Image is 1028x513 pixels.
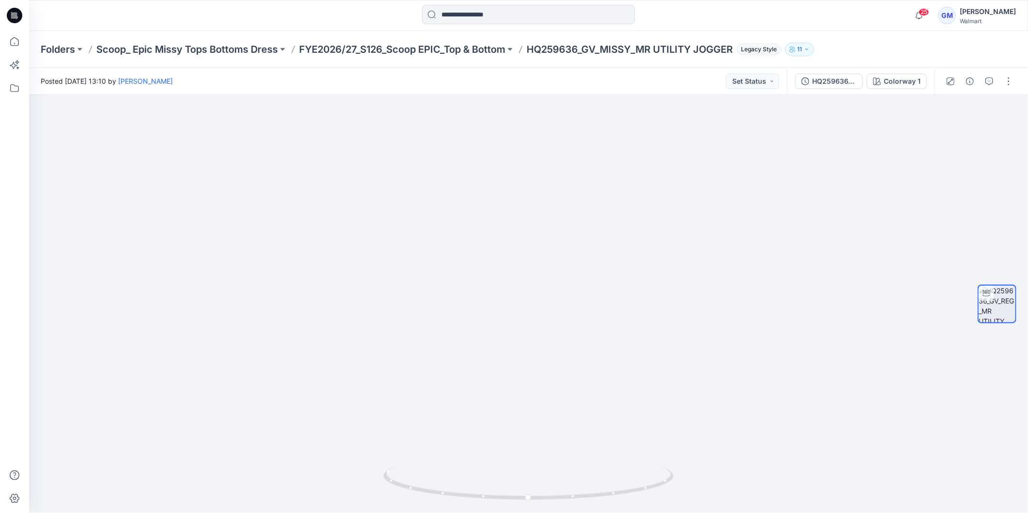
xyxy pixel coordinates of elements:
div: Walmart [960,17,1016,25]
button: Details [962,74,978,89]
a: FYE2026/27_S126_Scoop EPIC_Top & Bottom [299,43,505,56]
button: HQ259636_GV_REG_MR UTILITY JOGGER [795,74,863,89]
a: Folders [41,43,75,56]
button: Legacy Style [733,43,781,56]
a: Scoop_ Epic Missy Tops Bottoms Dress [96,43,278,56]
p: HQ259636_GV_MISSY_MR UTILITY JOGGER [527,43,733,56]
button: Colorway 1 [867,74,927,89]
span: Posted [DATE] 13:10 by [41,76,173,86]
img: HQ259636_GV_REG_MR UTILITY JOGGER [979,286,1015,322]
a: [PERSON_NAME] [118,77,173,85]
div: HQ259636_GV_REG_MR UTILITY JOGGER [812,76,857,87]
button: 11 [785,43,814,56]
p: 11 [797,44,802,55]
div: [PERSON_NAME] [960,6,1016,17]
span: 25 [919,8,929,16]
div: GM [938,7,956,24]
div: Colorway 1 [884,76,921,87]
span: Legacy Style [737,44,781,55]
